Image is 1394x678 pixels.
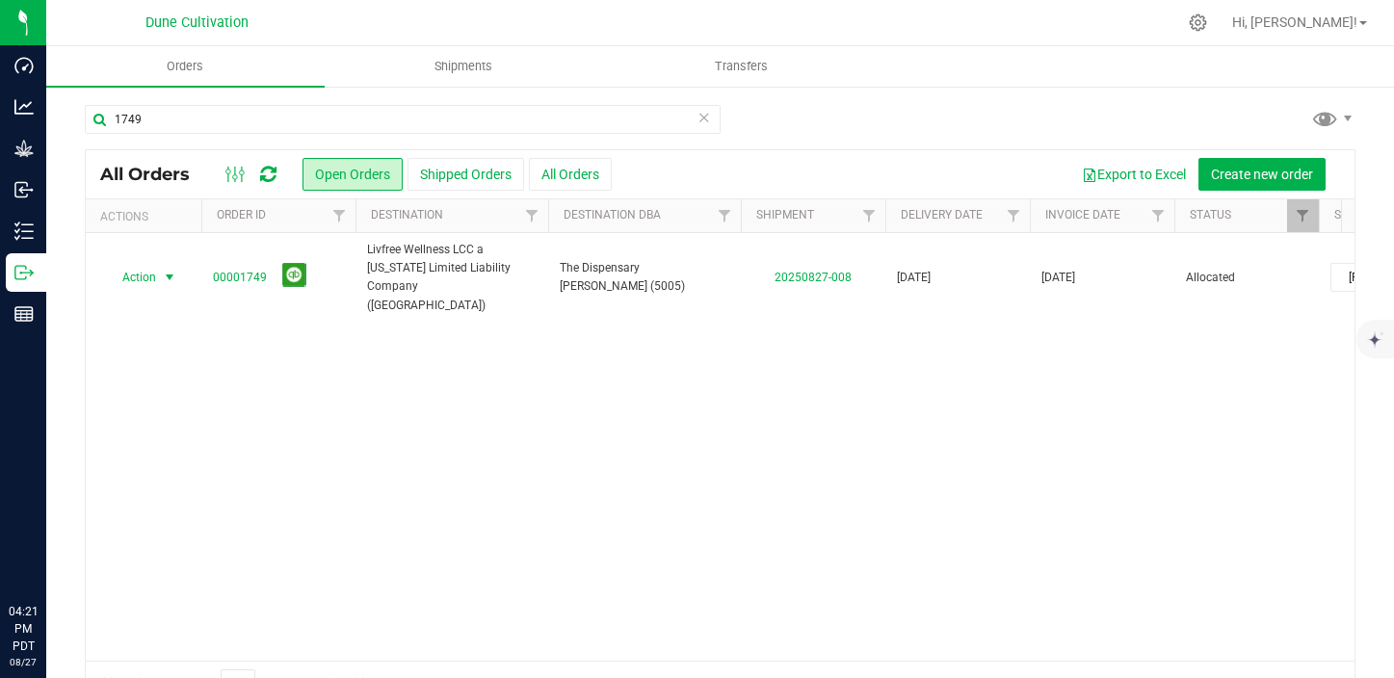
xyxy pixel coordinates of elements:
a: Filter [854,199,885,232]
span: Create new order [1211,167,1313,182]
span: select [158,264,182,291]
span: Livfree Wellness LCC a [US_STATE] Limited Liability Company ([GEOGRAPHIC_DATA]) [367,241,537,315]
span: [DATE] [1041,269,1075,287]
a: Order ID [217,208,266,222]
a: Destination DBA [564,208,661,222]
span: All Orders [100,164,209,185]
span: Shipments [408,58,518,75]
iframe: Resource center [19,524,77,582]
span: Allocated [1186,269,1307,287]
a: 20250827-008 [775,271,852,284]
a: Filter [1143,199,1174,232]
a: Shipments [325,46,603,87]
input: Search Order ID, Destination, Customer PO... [85,105,721,134]
a: Sales Rep [1334,208,1392,222]
span: The Dispensary [PERSON_NAME] (5005) [560,259,729,296]
p: 04:21 PM PDT [9,603,38,655]
a: Orders [46,46,325,87]
a: Filter [516,199,548,232]
button: Shipped Orders [408,158,524,191]
inline-svg: Inbound [14,180,34,199]
a: Filter [709,199,741,232]
a: Status [1190,208,1231,222]
button: Create new order [1198,158,1326,191]
inline-svg: Grow [14,139,34,158]
inline-svg: Outbound [14,263,34,282]
span: Clear [697,105,711,130]
span: Transfers [689,58,794,75]
a: Filter [1287,199,1319,232]
span: Hi, [PERSON_NAME]! [1232,14,1357,30]
a: Destination [371,208,443,222]
a: Transfers [602,46,881,87]
inline-svg: Reports [14,304,34,324]
inline-svg: Inventory [14,222,34,241]
inline-svg: Analytics [14,97,34,117]
a: Filter [324,199,355,232]
p: 08/27 [9,655,38,669]
div: Actions [100,210,194,223]
span: Orders [141,58,229,75]
button: All Orders [529,158,612,191]
span: Action [105,264,157,291]
a: Invoice Date [1045,208,1120,222]
div: Manage settings [1186,13,1210,32]
span: [DATE] [897,269,931,287]
a: Shipment [756,208,814,222]
button: Export to Excel [1069,158,1198,191]
a: Delivery Date [901,208,983,222]
a: Filter [998,199,1030,232]
a: 00001749 [213,269,267,287]
span: Dune Cultivation [145,14,249,31]
button: Open Orders [302,158,403,191]
inline-svg: Dashboard [14,56,34,75]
